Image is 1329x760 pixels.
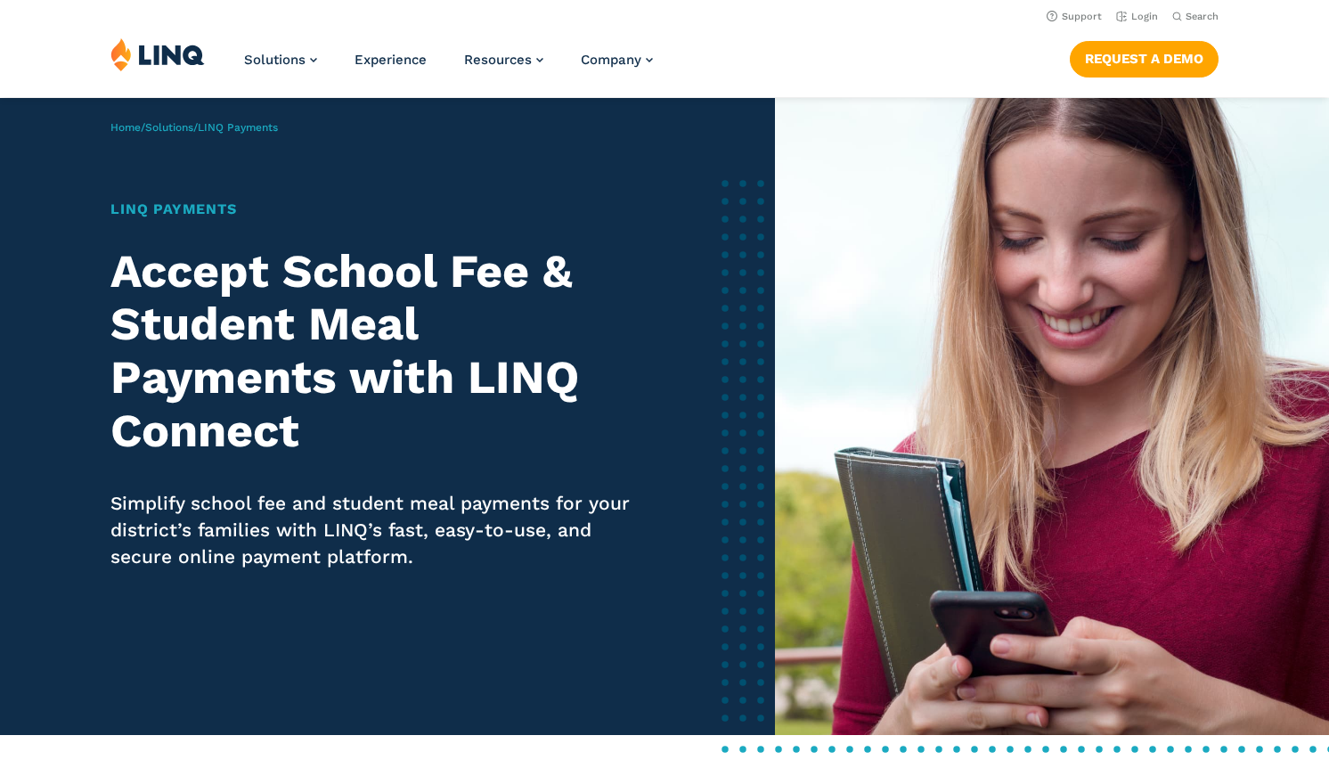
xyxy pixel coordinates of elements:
[145,121,193,134] a: Solutions
[110,121,278,134] span: / /
[1047,11,1102,22] a: Support
[775,98,1329,735] img: LINQ Payments
[1070,41,1219,77] a: Request a Demo
[244,52,317,68] a: Solutions
[1186,11,1219,22] span: Search
[581,52,641,68] span: Company
[355,52,427,68] a: Experience
[244,52,306,68] span: Solutions
[581,52,653,68] a: Company
[110,490,634,570] p: Simplify school fee and student meal payments for your district’s families with LINQ’s fast, easy...
[1172,10,1219,23] button: Open Search Bar
[464,52,532,68] span: Resources
[110,199,634,220] h1: LINQ Payments
[1070,37,1219,77] nav: Button Navigation
[110,121,141,134] a: Home
[110,245,634,458] h2: Accept School Fee & Student Meal Payments with LINQ Connect
[1116,11,1158,22] a: Login
[110,37,205,71] img: LINQ | K‑12 Software
[244,37,653,96] nav: Primary Navigation
[198,121,278,134] span: LINQ Payments
[464,52,543,68] a: Resources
